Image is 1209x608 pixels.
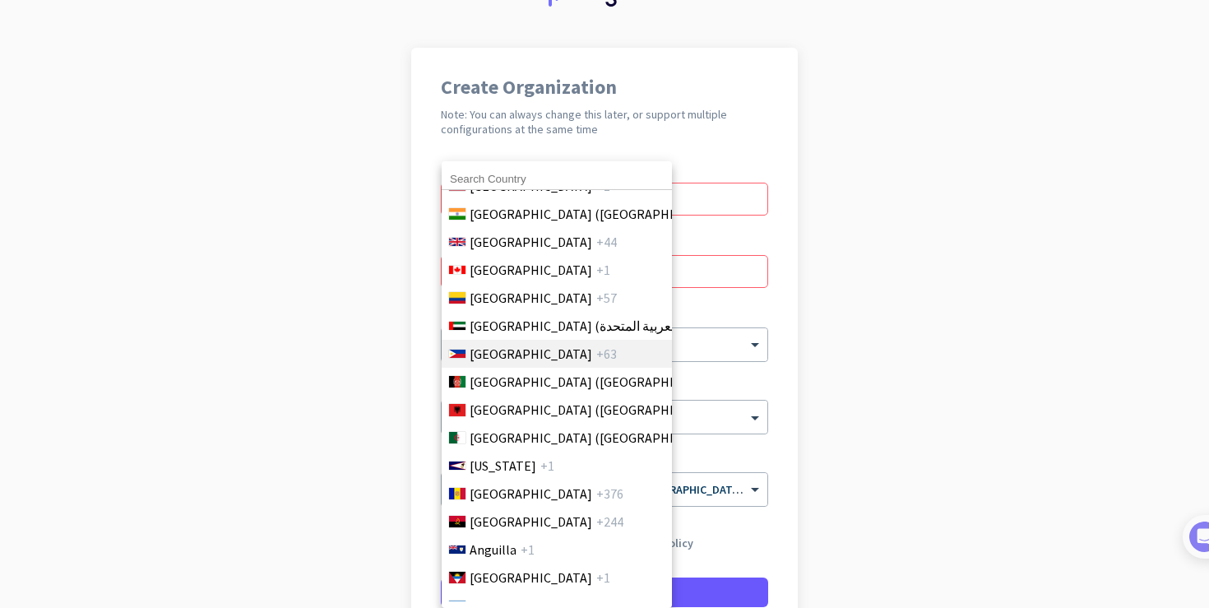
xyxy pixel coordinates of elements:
[470,204,726,224] span: [GEOGRAPHIC_DATA] ([GEOGRAPHIC_DATA])
[521,540,535,559] span: +1
[442,169,672,190] input: Search Country
[596,288,617,308] span: +57
[470,484,592,504] span: [GEOGRAPHIC_DATA]
[596,232,617,252] span: +44
[470,456,536,476] span: [US_STATE]
[470,260,592,280] span: [GEOGRAPHIC_DATA]
[470,372,726,392] span: [GEOGRAPHIC_DATA] (‫[GEOGRAPHIC_DATA]‬‎)
[470,568,592,587] span: [GEOGRAPHIC_DATA]
[470,232,592,252] span: [GEOGRAPHIC_DATA]
[596,484,623,504] span: +376
[470,288,592,308] span: [GEOGRAPHIC_DATA]
[470,344,592,364] span: [GEOGRAPHIC_DATA]
[470,540,516,559] span: Anguilla
[596,344,617,364] span: +63
[470,428,726,448] span: [GEOGRAPHIC_DATA] (‫[GEOGRAPHIC_DATA]‬‎)
[470,316,730,336] span: [GEOGRAPHIC_DATA] (‫الإمارات العربية المتحدة‬‎)
[540,456,554,476] span: +1
[596,260,610,280] span: +1
[596,568,610,587] span: +1
[596,512,623,531] span: +244
[470,400,726,420] span: [GEOGRAPHIC_DATA] ([GEOGRAPHIC_DATA])
[470,512,592,531] span: [GEOGRAPHIC_DATA]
